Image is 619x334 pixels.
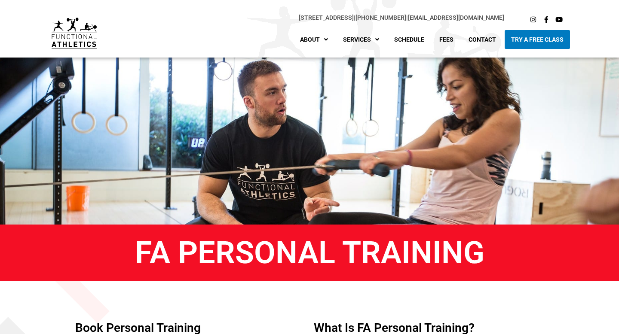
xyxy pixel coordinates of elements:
[433,30,460,49] a: Fees
[314,322,544,334] h4: What is FA Personal Training?
[388,30,431,49] a: Schedule
[52,18,97,49] img: default-logo
[294,30,334,49] a: About
[355,14,406,21] a: [PHONE_NUMBER]
[114,13,504,23] p: |
[408,14,504,21] a: [EMAIL_ADDRESS][DOMAIN_NAME]
[13,237,606,268] h1: FA Personal Training
[299,14,355,21] span: |
[337,30,386,49] a: Services
[75,322,305,334] h4: Book Personal Training
[462,30,503,49] a: Contact
[505,30,570,49] a: Try A Free Class
[299,14,354,21] a: [STREET_ADDRESS]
